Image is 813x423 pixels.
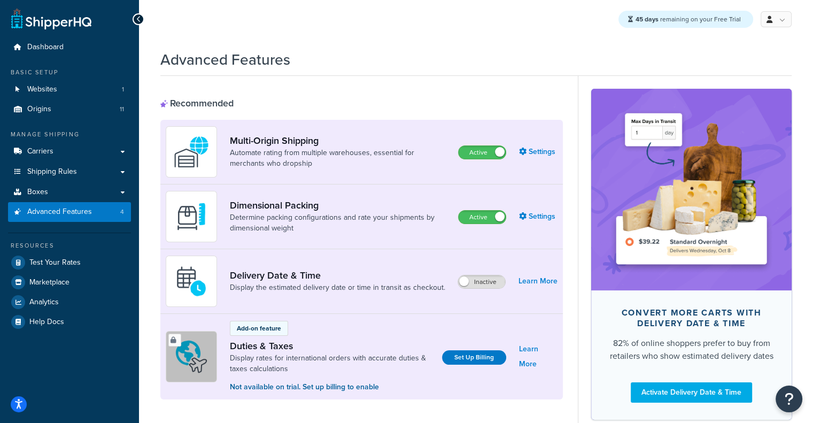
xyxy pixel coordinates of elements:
[8,202,131,222] a: Advanced Features4
[230,282,445,293] a: Display the estimated delivery date or time in transit as checkout.
[27,147,53,156] span: Carriers
[8,293,131,312] a: Analytics
[230,270,445,281] a: Delivery Date & Time
[776,386,802,412] button: Open Resource Center
[607,105,776,274] img: feature-image-ddt-36eae7f7280da8017bfb280eaccd9c446f90b1fe08728e4019434db127062ab4.png
[8,142,131,161] a: Carriers
[120,105,124,114] span: 11
[608,307,775,329] div: Convert more carts with delivery date & time
[173,263,210,300] img: gfkeb5ejjkALwAAAABJRU5ErkJggg==
[27,188,48,197] span: Boxes
[27,85,57,94] span: Websites
[27,43,64,52] span: Dashboard
[237,324,281,333] p: Add-on feature
[8,68,131,77] div: Basic Setup
[230,353,433,374] a: Display rates for international orders with accurate duties & taxes calculations
[459,211,506,224] label: Active
[8,312,131,332] a: Help Docs
[230,381,433,393] p: Not available on trial. Set up billing to enable
[636,14,741,24] span: remaining on your Free Trial
[8,130,131,139] div: Manage Shipping
[8,253,131,272] a: Test Your Rates
[8,182,131,202] a: Boxes
[29,318,64,327] span: Help Docs
[230,135,450,147] a: Multi-Origin Shipping
[8,162,131,182] a: Shipping Rules
[173,198,210,235] img: DTVBYsAAAAAASUVORK5CYII=
[519,144,558,159] a: Settings
[120,207,124,217] span: 4
[8,80,131,99] li: Websites
[173,133,210,171] img: WatD5o0RtDAAAAAElFTkSuQmCC
[608,337,775,363] div: 82% of online shoppers prefer to buy from retailers who show estimated delivery dates
[458,275,505,288] label: Inactive
[8,37,131,57] a: Dashboard
[8,80,131,99] a: Websites1
[160,49,290,70] h1: Advanced Features
[27,167,77,176] span: Shipping Rules
[27,207,92,217] span: Advanced Features
[29,298,59,307] span: Analytics
[8,99,131,119] li: Origins
[631,382,752,403] a: Activate Delivery Date & Time
[122,85,124,94] span: 1
[442,350,506,365] a: Set Up Billing
[519,342,558,372] a: Learn More
[8,241,131,250] div: Resources
[230,340,433,352] a: Duties & Taxes
[459,146,506,159] label: Active
[518,274,558,289] a: Learn More
[636,14,659,24] strong: 45 days
[8,273,131,292] a: Marketplace
[8,99,131,119] a: Origins11
[8,202,131,222] li: Advanced Features
[29,258,81,267] span: Test Your Rates
[230,212,450,234] a: Determine packing configurations and rate your shipments by dimensional weight
[230,148,450,169] a: Automate rating from multiple warehouses, essential for merchants who dropship
[519,209,558,224] a: Settings
[230,199,450,211] a: Dimensional Packing
[27,105,51,114] span: Origins
[29,278,69,287] span: Marketplace
[160,97,234,109] div: Recommended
